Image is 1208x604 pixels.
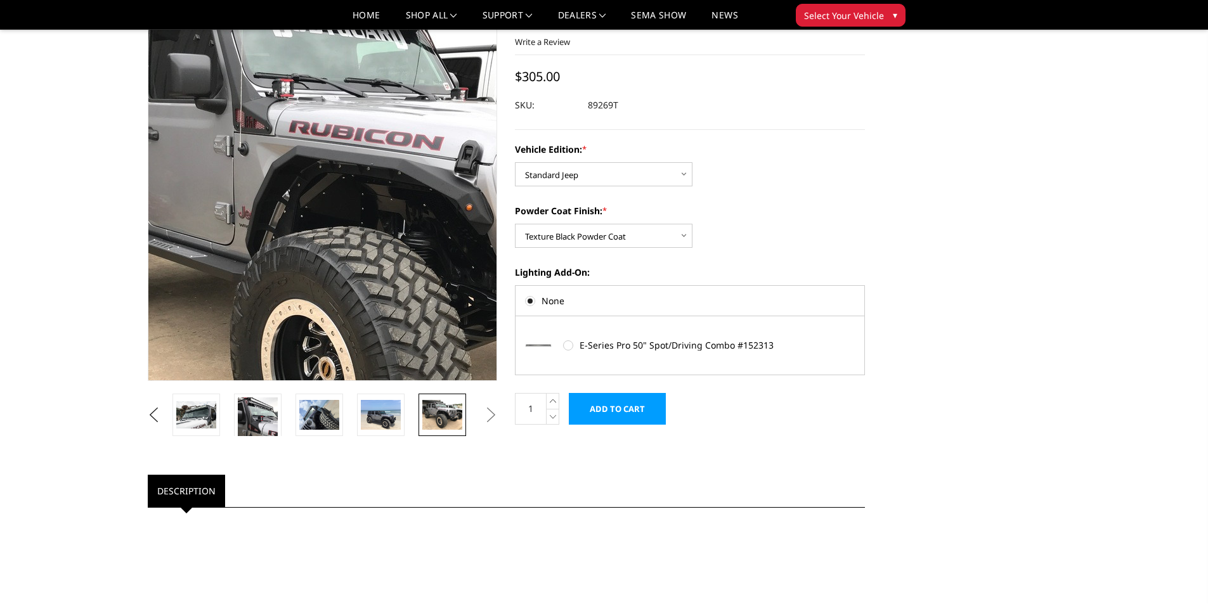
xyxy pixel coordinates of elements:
[558,11,606,29] a: Dealers
[588,94,618,117] dd: 89269T
[796,4,906,27] button: Select Your Vehicle
[148,1,498,381] a: Jeep JL A-Pillar Brackets (pair)
[361,400,401,430] img: Jeep JL A-Pillar Brackets (pair)
[483,11,533,29] a: Support
[422,400,462,430] img: Jeep JL A-Pillar Brackets (pair)
[569,393,666,425] input: Add to Cart
[515,36,570,48] a: Write a Review
[563,338,799,352] label: E-Series Pro 50" Spot/Driving Combo #152313
[893,8,897,22] span: ▾
[481,406,500,425] button: Next
[145,406,164,425] button: Previous
[299,400,339,430] img: Jeep JL A-Pillar Brackets (pair)
[515,143,865,156] label: Vehicle Edition:
[406,11,457,29] a: shop all
[515,94,578,117] dt: SKU:
[631,11,686,29] a: SEMA Show
[711,11,737,29] a: News
[238,397,278,437] img: Jeep JL A-Pillar Brackets (pair)
[804,9,884,22] span: Select Your Vehicle
[353,11,380,29] a: Home
[515,266,865,279] label: Lighting Add-On:
[515,204,865,217] label: Powder Coat Finish:
[176,401,216,428] img: Jeep JL A-Pillar Brackets (pair)
[148,475,225,507] a: Description
[525,294,855,307] label: None
[515,68,560,85] span: $305.00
